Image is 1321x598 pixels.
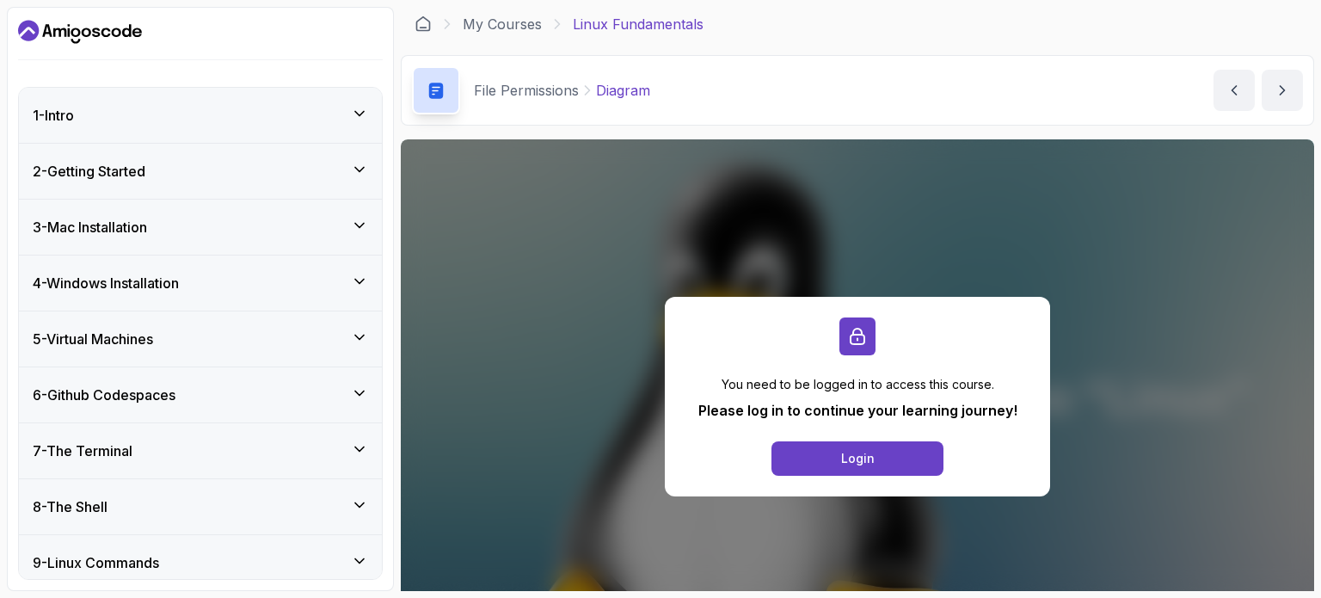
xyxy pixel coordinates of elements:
[33,273,179,293] h3: 4 - Windows Installation
[841,450,875,467] div: Login
[19,479,382,534] button: 8-The Shell
[19,535,382,590] button: 9-Linux Commands
[33,385,175,405] h3: 6 - Github Codespaces
[19,367,382,422] button: 6-Github Codespaces
[415,15,432,33] a: Dashboard
[33,217,147,237] h3: 3 - Mac Installation
[698,376,1017,393] p: You need to be logged in to access this course.
[573,14,704,34] p: Linux Fundamentals
[463,14,542,34] a: My Courses
[1262,70,1303,111] button: next content
[19,144,382,199] button: 2-Getting Started
[33,496,108,517] h3: 8 - The Shell
[19,88,382,143] button: 1-Intro
[33,441,132,461] h3: 7 - The Terminal
[771,441,943,476] button: Login
[698,400,1017,421] p: Please log in to continue your learning journey!
[19,200,382,255] button: 3-Mac Installation
[19,423,382,478] button: 7-The Terminal
[33,329,153,349] h3: 5 - Virtual Machines
[33,105,74,126] h3: 1 - Intro
[19,311,382,367] button: 5-Virtual Machines
[1213,70,1255,111] button: previous content
[596,80,650,101] p: Diagram
[474,80,579,101] p: File Permissions
[18,18,142,46] a: Dashboard
[33,552,159,573] h3: 9 - Linux Commands
[33,161,145,182] h3: 2 - Getting Started
[19,256,382,311] button: 4-Windows Installation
